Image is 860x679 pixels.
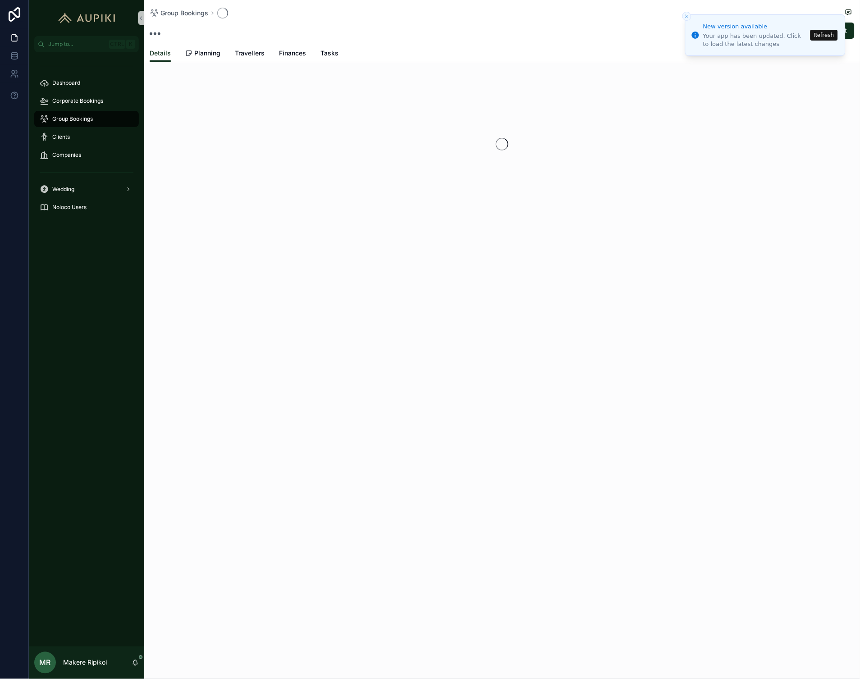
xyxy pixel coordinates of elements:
[52,115,93,123] span: Group Bookings
[109,40,125,49] span: Ctrl
[29,52,144,227] div: scrollable content
[34,181,139,197] a: Wedding
[810,30,838,41] button: Refresh
[703,32,808,48] div: Your app has been updated. Click to load the latest changes
[703,22,808,31] div: New version available
[682,12,691,21] button: Close toast
[63,658,107,667] p: Makere Ripikoi
[40,657,51,668] span: MR
[48,41,105,48] span: Jump to...
[52,79,80,87] span: Dashboard
[54,11,119,25] img: App logo
[194,49,220,58] span: Planning
[150,49,171,58] span: Details
[235,49,265,58] span: Travellers
[185,45,220,63] a: Planning
[279,45,306,63] a: Finances
[320,49,339,58] span: Tasks
[150,45,171,62] a: Details
[235,45,265,63] a: Travellers
[52,151,81,159] span: Companies
[150,9,208,18] a: Group Bookings
[34,75,139,91] a: Dashboard
[279,49,306,58] span: Finances
[34,93,139,109] a: Corporate Bookings
[160,9,208,18] span: Group Bookings
[320,45,339,63] a: Tasks
[127,41,134,48] span: K
[52,97,103,105] span: Corporate Bookings
[34,199,139,215] a: Noloco Users
[34,36,139,52] button: Jump to...CtrlK
[52,204,87,211] span: Noloco Users
[34,111,139,127] a: Group Bookings
[34,147,139,163] a: Companies
[52,186,74,193] span: Wedding
[52,133,70,141] span: Clients
[34,129,139,145] a: Clients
